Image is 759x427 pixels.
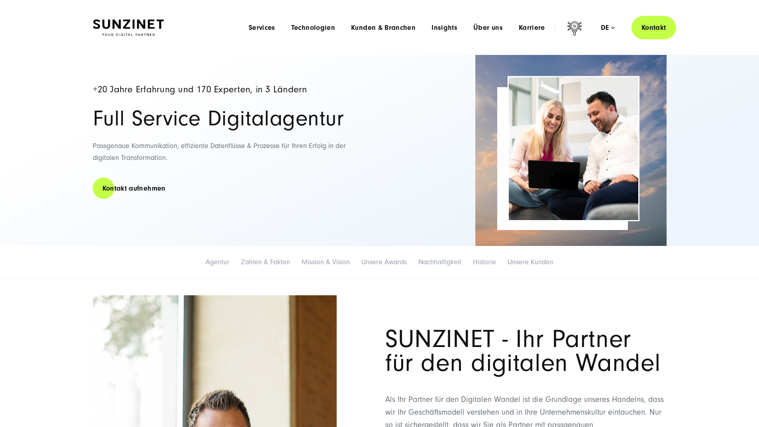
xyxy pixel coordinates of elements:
[241,258,290,266] a: Zahlen & Fakten
[385,327,667,376] h1: SUNZINET - Ihr Partner für den digitalen Wandel
[632,16,676,39] a: Kontakt
[418,258,461,266] a: Nachhaltigkeit
[302,258,350,266] a: Mission & Vision
[93,177,175,200] a: Kontakt aufnehmen
[206,258,229,266] a: Agentur
[93,19,164,36] img: SUNZINET Full Service Digital Agentur
[508,258,553,266] a: Unsere Kunden
[93,85,372,95] h4: +20 Jahre Erfahrung und 170 Experten, in 3 Ländern
[601,24,615,32] div: de
[351,24,416,32] a: Kunden & Branchen
[519,24,545,32] a: Karriere
[249,24,275,32] a: Services
[473,258,496,266] a: Historie
[361,258,407,266] a: Unsere Awards
[291,24,335,32] a: Technologien
[93,142,346,162] span: Passgenaue Kommunikation, effiziente Datenflüsse & Prozesse für Ihren Erfolg in der digitalen Tra...
[473,24,503,32] a: Über uns
[509,77,638,220] img: Service_Images_2025_39
[93,107,372,130] h2: Full Service Digitalagentur
[431,24,457,32] a: Insights
[475,55,667,246] img: Full-Service Digitalagentur SUNZINET - Business Applications Web & Cloud_2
